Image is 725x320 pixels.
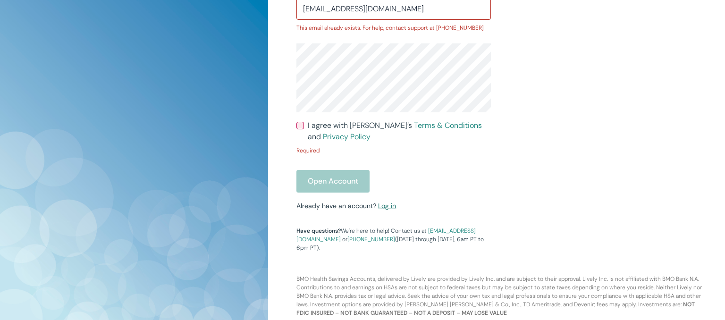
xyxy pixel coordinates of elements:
[378,202,396,210] a: Log in
[296,227,341,235] strong: Have questions?
[414,120,482,130] a: Terms & Conditions
[296,146,491,155] p: Required
[291,252,702,317] p: BMO Health Savings Accounts, delivered by Lively are provided by Lively Inc. and are subject to t...
[296,227,491,252] p: We're here to help! Contact us at or ([DATE] through [DATE], 6am PT to 6pm PT).
[308,120,491,143] span: I agree with [PERSON_NAME]’s and
[296,24,491,32] p: This email already exists. For help, contact support at [PHONE_NUMBER]
[347,236,395,243] a: [PHONE_NUMBER]
[323,132,371,142] a: Privacy Policy
[296,202,396,210] small: Already have an account?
